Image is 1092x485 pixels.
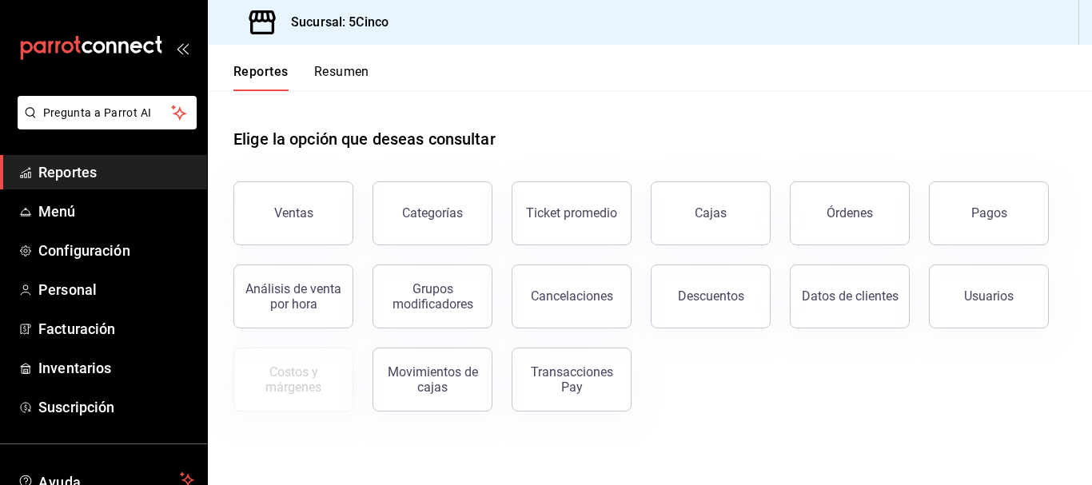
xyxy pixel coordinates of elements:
[802,288,899,304] div: Datos de clientes
[244,281,343,312] div: Análisis de venta por hora
[233,264,353,328] button: Análisis de venta por hora
[929,181,1049,245] button: Pagos
[233,127,496,151] h1: Elige la opción que deseas consultar
[512,348,632,411] button: Transacciones Pay
[274,205,313,221] div: Ventas
[314,64,369,91] button: Resumen
[678,288,744,304] div: Descuentos
[38,396,194,418] span: Suscripción
[373,264,492,328] button: Grupos modificadores
[522,364,621,395] div: Transacciones Pay
[651,181,771,245] button: Cajas
[233,348,353,411] button: Contrata inventarios para ver este reporte
[18,96,197,129] button: Pregunta a Parrot AI
[971,205,1007,221] div: Pagos
[38,279,194,300] span: Personal
[278,13,389,32] h3: Sucursal: 5Cinco
[402,205,463,221] div: Categorías
[43,105,172,121] span: Pregunta a Parrot AI
[11,116,197,133] a: Pregunta a Parrot AI
[38,357,194,379] span: Inventarios
[383,364,482,395] div: Movimientos de cajas
[651,264,771,328] button: Descuentos
[929,264,1049,328] button: Usuarios
[176,42,189,54] button: open_drawer_menu
[512,264,632,328] button: Cancelaciones
[964,288,1014,304] div: Usuarios
[512,181,632,245] button: Ticket promedio
[38,161,194,183] span: Reportes
[233,181,353,245] button: Ventas
[38,201,194,222] span: Menú
[383,281,482,312] div: Grupos modificadores
[790,181,910,245] button: Órdenes
[790,264,910,328] button: Datos de clientes
[695,205,727,221] div: Cajas
[244,364,343,395] div: Costos y márgenes
[827,205,873,221] div: Órdenes
[233,64,369,91] div: navigation tabs
[373,348,492,411] button: Movimientos de cajas
[526,205,617,221] div: Ticket promedio
[373,181,492,245] button: Categorías
[531,288,613,304] div: Cancelaciones
[233,64,289,91] button: Reportes
[38,240,194,261] span: Configuración
[38,318,194,340] span: Facturación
